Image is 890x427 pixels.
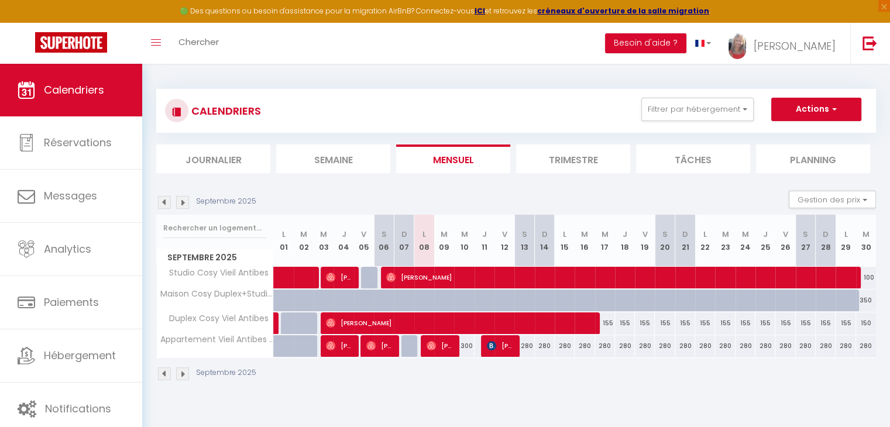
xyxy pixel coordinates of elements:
[282,229,286,240] abbr: L
[755,335,775,357] div: 280
[354,215,374,267] th: 05
[796,312,816,334] div: 155
[44,188,97,203] span: Messages
[695,215,715,267] th: 22
[682,229,688,240] abbr: D
[756,144,870,173] li: Planning
[862,36,877,50] img: logout
[736,215,755,267] th: 24
[823,229,829,240] abbr: D
[514,335,534,357] div: 280
[836,312,855,334] div: 155
[655,335,675,357] div: 280
[44,82,104,97] span: Calendriers
[862,229,870,240] abbr: M
[763,229,768,240] abbr: J
[615,215,635,267] th: 18
[522,229,527,240] abbr: S
[320,229,327,240] abbr: M
[454,215,474,267] th: 10
[434,215,454,267] th: 09
[783,229,788,240] abbr: V
[386,266,850,288] span: [PERSON_NAME]
[636,144,750,173] li: Tâches
[635,215,655,267] th: 19
[736,335,755,357] div: 280
[581,229,588,240] abbr: M
[695,335,715,357] div: 280
[856,335,876,357] div: 280
[555,215,575,267] th: 15
[675,312,695,334] div: 155
[775,312,795,334] div: 155
[326,335,352,357] span: [PERSON_NAME]
[655,215,675,267] th: 20
[729,33,746,59] img: ...
[662,229,668,240] abbr: S
[595,215,615,267] th: 17
[294,215,314,267] th: 02
[35,32,107,53] img: Super Booking
[422,229,426,240] abbr: L
[274,215,294,267] th: 01
[454,335,474,357] div: 300
[720,23,850,64] a: ... [PERSON_NAME]
[755,312,775,334] div: 155
[836,215,855,267] th: 29
[159,290,276,298] span: Maison Cosy Duplex+Studio Viel Antibes 6 personnes
[163,218,267,239] input: Rechercher un logement...
[537,6,709,16] strong: créneaux d'ouverture de la salle migration
[44,348,116,363] span: Hébergement
[494,215,514,267] th: 12
[722,229,729,240] abbr: M
[342,229,346,240] abbr: J
[775,215,795,267] th: 26
[642,229,648,240] abbr: V
[159,335,276,344] span: Appartement Vieil Antibes 2 chambres
[326,312,591,334] span: [PERSON_NAME]
[675,215,695,267] th: 21
[856,312,876,334] div: 150
[396,144,510,173] li: Mensuel
[796,335,816,357] div: 280
[755,215,775,267] th: 25
[157,249,273,266] span: Septembre 2025
[300,229,307,240] abbr: M
[816,312,836,334] div: 155
[502,229,507,240] abbr: V
[595,335,615,357] div: 280
[595,312,615,334] div: 155
[844,229,847,240] abbr: L
[334,215,353,267] th: 04
[178,36,219,48] span: Chercher
[602,229,609,240] abbr: M
[535,335,555,357] div: 280
[655,312,675,334] div: 155
[159,312,272,325] span: Duplex Cosy Viel Antibes
[615,312,635,334] div: 155
[836,335,855,357] div: 280
[196,367,256,378] p: Septembre 2025
[45,401,111,416] span: Notifications
[715,312,735,334] div: 155
[555,335,575,357] div: 280
[314,215,334,267] th: 03
[856,267,876,288] div: 100
[605,33,686,53] button: Besoin d'aide ?
[615,335,635,357] div: 280
[475,215,494,267] th: 11
[641,98,754,121] button: Filtrer par hébergement
[427,335,453,357] span: [PERSON_NAME]
[44,295,99,309] span: Paiements
[276,144,390,173] li: Semaine
[441,229,448,240] abbr: M
[736,312,755,334] div: 155
[361,229,366,240] abbr: V
[715,215,735,267] th: 23
[475,6,485,16] a: ICI
[414,215,434,267] th: 08
[156,144,270,173] li: Journalier
[401,229,407,240] abbr: D
[803,229,808,240] abbr: S
[196,196,256,207] p: Septembre 2025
